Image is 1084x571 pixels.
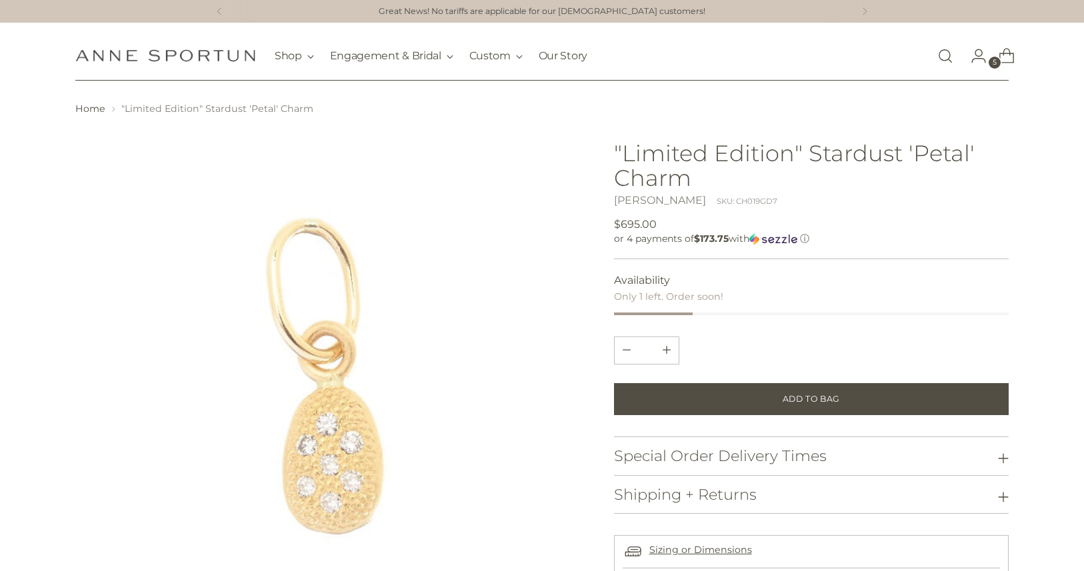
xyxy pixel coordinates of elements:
[614,290,723,302] span: Only 1 left. Order soon!
[614,194,706,207] a: [PERSON_NAME]
[614,437,1009,475] button: Special Order Delivery Times
[717,196,777,207] div: SKU: CH019GD7
[655,337,679,364] button: Subtract product quantity
[75,102,1009,116] nav: breadcrumbs
[614,448,827,464] h3: Special Order Delivery Times
[614,486,757,503] h3: Shipping + Returns
[614,233,1009,245] div: or 4 payments of$173.75withSezzle Click to learn more about Sezzle
[783,393,840,405] span: Add to Bag
[75,49,255,62] a: Anne Sportun Fine Jewellery
[469,41,523,71] button: Custom
[330,41,453,71] button: Engagement & Bridal
[960,43,987,69] a: Go to the account page
[121,103,313,115] span: "Limited Edition" Stardust 'Petal' Charm
[614,141,1009,190] h1: "Limited Edition" Stardust 'Petal' Charm
[615,337,639,364] button: Add product quantity
[749,233,797,245] img: Sezzle
[614,217,657,233] span: $695.00
[275,41,314,71] button: Shop
[614,383,1009,415] button: Add to Bag
[379,5,705,18] a: Great News! No tariffs are applicable for our [DEMOGRAPHIC_DATA] customers!
[932,43,959,69] a: Open search modal
[614,273,670,288] span: Availability
[631,337,663,364] input: Product quantity
[989,57,1001,69] span: 5
[75,103,105,115] a: Home
[694,233,729,245] span: $173.75
[539,41,587,71] a: Our Story
[649,544,752,556] a: Sizing or Dimensions
[614,233,1009,245] div: or 4 payments of with
[614,476,1009,514] button: Shipping + Returns
[988,43,1015,69] a: Open cart modal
